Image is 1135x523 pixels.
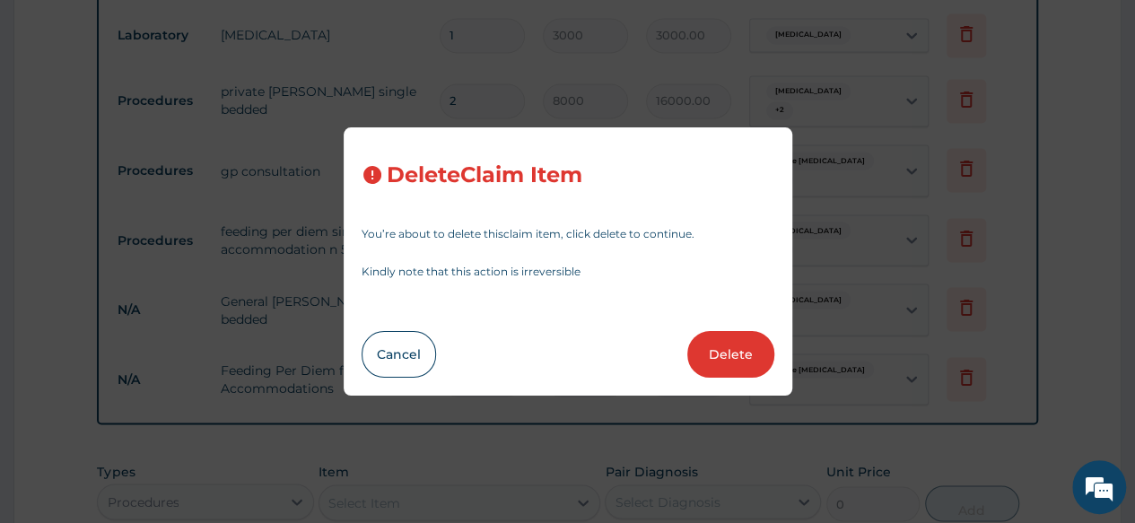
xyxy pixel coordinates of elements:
textarea: Type your message and hit 'Enter' [9,340,342,403]
p: You’re about to delete this claim item , click delete to continue. [362,229,774,240]
button: Cancel [362,331,436,378]
span: We're online! [104,151,248,332]
h3: Delete Claim Item [387,163,582,187]
div: Minimize live chat window [294,9,337,52]
button: Delete [687,331,774,378]
div: Chat with us now [93,100,301,124]
p: Kindly note that this action is irreversible [362,266,774,277]
img: d_794563401_company_1708531726252_794563401 [33,90,73,135]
